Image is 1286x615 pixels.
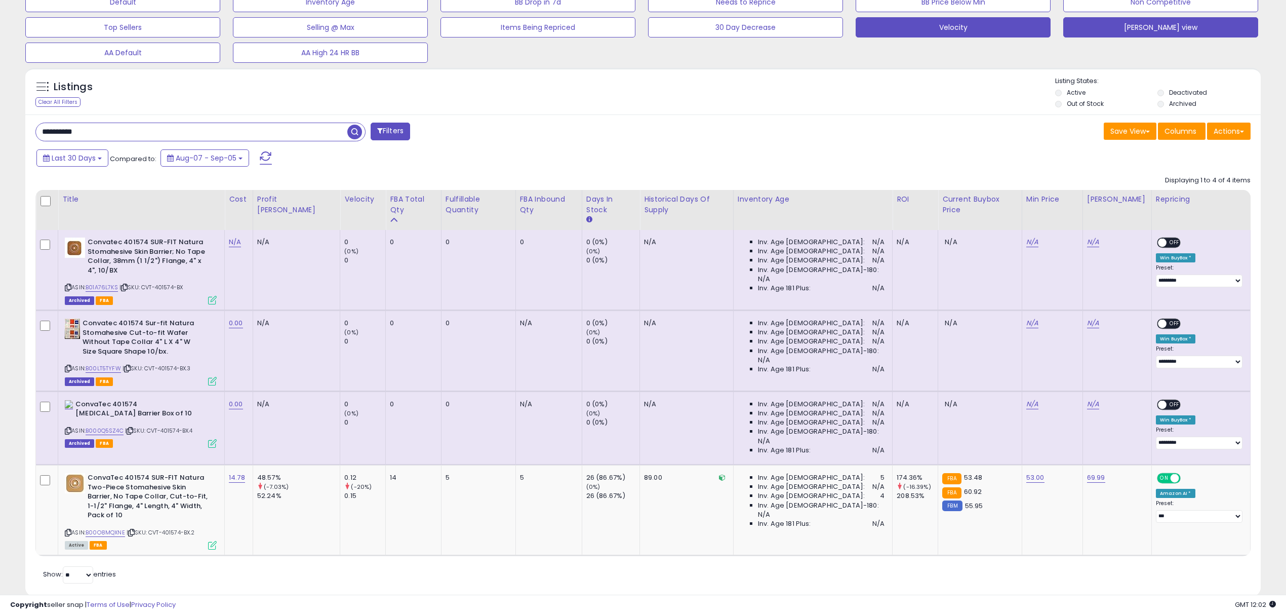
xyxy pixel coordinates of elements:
span: OFF [1179,474,1195,483]
div: 0.15 [344,491,385,501]
button: Save View [1104,123,1156,140]
a: B00LT5TYFW [86,364,121,373]
div: N/A [897,319,930,328]
button: Velocity [856,17,1051,37]
div: N/A [644,400,726,409]
div: FBA inbound Qty [520,194,578,215]
span: Inv. Age [DEMOGRAPHIC_DATA]-180: [758,427,879,436]
div: N/A [897,400,930,409]
div: Profit [PERSON_NAME] [257,194,336,215]
button: AA Default [25,43,220,63]
span: 60.92 [964,487,982,496]
span: N/A [872,238,885,247]
span: 5 [880,473,885,482]
span: N/A [872,519,885,528]
div: Win BuyBox * [1156,415,1195,425]
span: | SKU: CVT-401574-BX.4 [125,427,193,435]
small: (0%) [586,409,600,417]
div: 0 (0%) [586,418,639,427]
b: Convatec 401574 Sur-fit Natura Stomahesive Cut-to-fit Wafer Without Tape Collar 4" L X 4" W Size ... [83,319,206,359]
div: ROI [897,194,934,205]
small: (-16.39%) [903,483,931,491]
div: N/A [897,238,930,247]
small: (0%) [344,328,358,336]
span: Last 30 Days [52,153,96,163]
div: 0 (0%) [586,337,639,346]
div: 0 [344,238,385,247]
label: Active [1067,88,1086,97]
div: N/A [257,400,332,409]
div: 0 [344,418,385,427]
span: N/A [872,482,885,491]
div: Amazon AI * [1156,489,1195,498]
a: Terms of Use [87,600,130,609]
a: B01A76L7KS [86,283,118,292]
div: seller snap | | [10,600,176,610]
span: Inv. Age [DEMOGRAPHIC_DATA]-180: [758,501,879,510]
div: ASIN: [65,238,217,303]
div: 0 [344,400,385,409]
span: N/A [758,510,770,519]
div: 174.36% [897,473,938,482]
button: Actions [1207,123,1251,140]
span: N/A [758,437,770,446]
button: Selling @ Max [233,17,428,37]
span: N/A [872,328,885,337]
span: N/A [945,318,957,328]
span: 53.48 [964,473,983,482]
a: 0.00 [229,318,243,328]
div: 26 (86.67%) [586,491,639,501]
span: N/A [945,237,957,247]
div: ASIN: [65,473,217,548]
div: 0.12 [344,473,385,482]
span: Show: entries [43,569,116,579]
a: N/A [1087,237,1099,247]
div: 5 [446,473,508,482]
span: OFF [1167,401,1183,409]
button: AA High 24 HR BB [233,43,428,63]
div: N/A [257,319,332,328]
div: 48.57% [257,473,340,482]
div: 0 (0%) [586,238,639,247]
div: 0 [520,238,574,247]
span: 2025-10-7 12:02 GMT [1235,600,1276,609]
a: Privacy Policy [131,600,176,609]
span: N/A [872,256,885,265]
span: N/A [872,247,885,256]
div: 0 [446,238,508,247]
div: Historical Days Of Supply [644,194,729,215]
span: N/A [758,356,770,365]
span: OFF [1167,320,1183,328]
div: 14 [390,473,433,482]
span: Listings that have been deleted from Seller Central [65,296,94,305]
span: Listings that have been deleted from Seller Central [65,439,94,448]
div: 0 [446,319,508,328]
p: Listing States: [1055,76,1261,86]
span: Inv. Age [DEMOGRAPHIC_DATA]: [758,319,865,328]
span: N/A [872,400,885,409]
div: Velocity [344,194,381,205]
span: N/A [872,365,885,374]
div: 26 (86.67%) [586,473,639,482]
span: Inv. Age 181 Plus: [758,446,811,455]
span: N/A [872,409,885,418]
label: Deactivated [1169,88,1207,97]
div: Min Price [1026,194,1078,205]
small: (0%) [586,247,600,255]
div: Win BuyBox * [1156,334,1195,343]
img: 31jYzHb9mxL._SL40_.jpg [65,473,85,493]
small: (0%) [586,328,600,336]
div: 0 (0%) [586,319,639,328]
div: 0 (0%) [586,256,639,265]
div: FBA Total Qty [390,194,436,215]
span: | SKU: CVT-401574-BX.3 [123,364,191,372]
span: N/A [945,399,957,409]
span: Inv. Age [DEMOGRAPHIC_DATA]: [758,337,865,346]
span: ON [1158,474,1171,483]
div: Days In Stock [586,194,635,215]
div: Preset: [1156,427,1242,449]
a: 53.00 [1026,473,1044,483]
button: Columns [1158,123,1205,140]
span: Inv. Age [DEMOGRAPHIC_DATA]: [758,247,865,256]
a: B00O8MQXNE [86,528,125,537]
